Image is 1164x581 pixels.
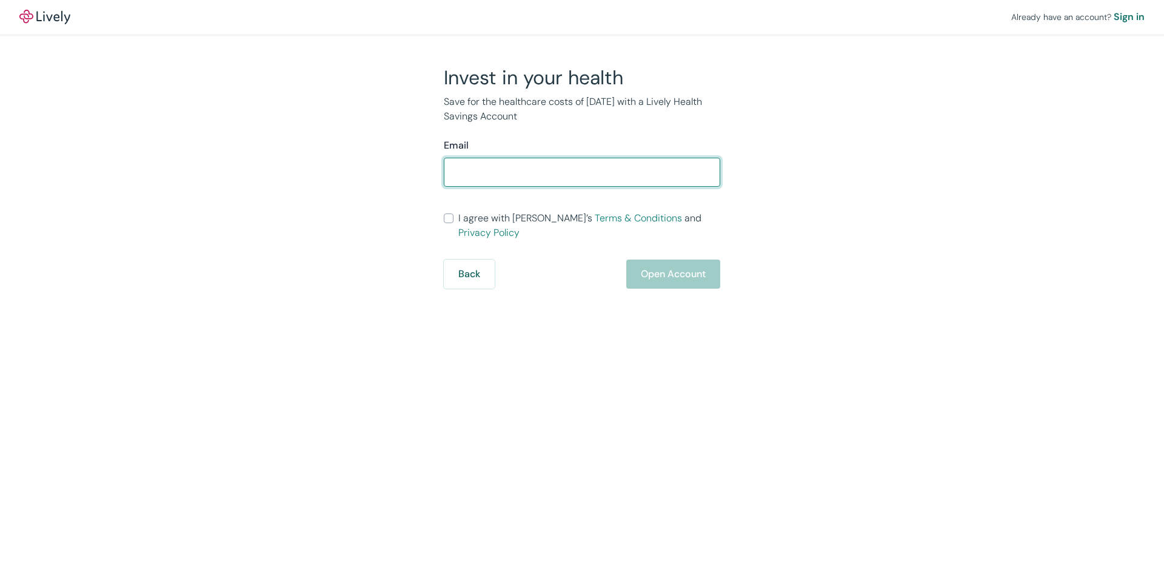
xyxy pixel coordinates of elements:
[19,10,70,24] a: LivelyLively
[444,138,469,153] label: Email
[444,260,495,289] button: Back
[444,65,720,90] h2: Invest in your health
[1011,10,1145,24] div: Already have an account?
[19,10,70,24] img: Lively
[458,211,720,240] span: I agree with [PERSON_NAME]’s and
[1114,10,1145,24] a: Sign in
[595,212,682,224] a: Terms & Conditions
[458,226,520,239] a: Privacy Policy
[444,95,720,124] p: Save for the healthcare costs of [DATE] with a Lively Health Savings Account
